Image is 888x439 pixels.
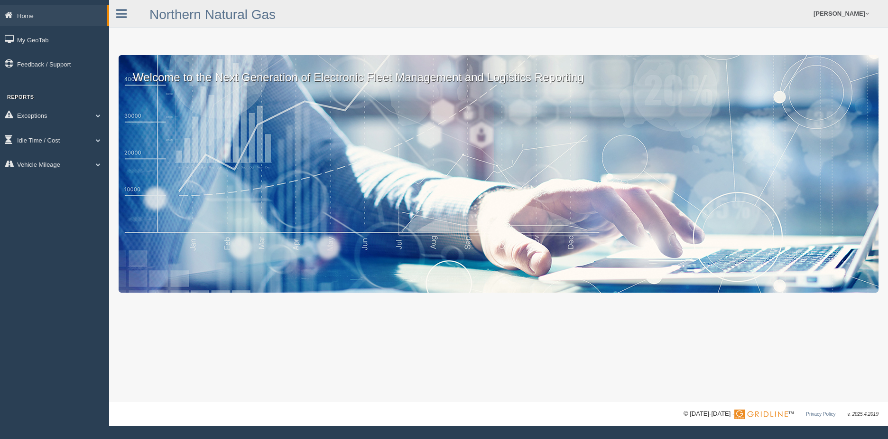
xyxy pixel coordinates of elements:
span: v. 2025.4.2019 [848,411,879,417]
a: Privacy Policy [806,411,835,417]
p: Welcome to the Next Generation of Electronic Fleet Management and Logistics Reporting [119,55,879,86]
a: Northern Natural Gas [149,7,276,22]
img: Gridline [734,410,788,419]
div: © [DATE]-[DATE] - ™ [684,409,879,419]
